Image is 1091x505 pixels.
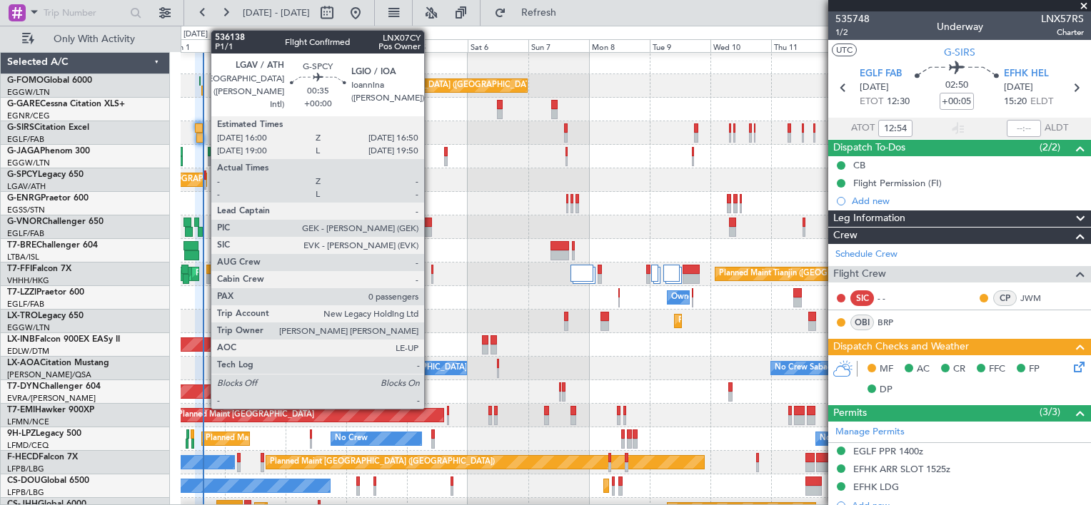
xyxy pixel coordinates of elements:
[719,263,885,285] div: Planned Maint Tianjin ([GEOGRAPHIC_DATA])
[833,405,867,422] span: Permits
[7,194,89,203] a: G-ENRGPraetor 600
[7,100,125,108] a: G-GARECessna Citation XLS+
[887,95,910,109] span: 12:30
[1029,362,1040,377] span: FP
[7,181,46,192] a: LGAV/ATH
[7,288,84,297] a: T7-LZZIPraetor 600
[37,34,151,44] span: Only With Activity
[7,382,101,391] a: T7-DYNChallenger 604
[7,147,90,155] a: G-JAGAPhenom 300
[314,75,539,96] div: Planned Maint [GEOGRAPHIC_DATA] ([GEOGRAPHIC_DATA])
[7,218,42,226] span: G-VNOR
[7,100,40,108] span: G-GARE
[833,210,905,227] span: Leg Information
[206,428,365,449] div: Planned Maint Nice ([GEOGRAPHIC_DATA])
[7,170,38,179] span: G-SPCY
[7,228,44,239] a: EGLF/FAB
[853,463,950,475] div: EFHK ARR SLOT 1525z
[7,147,40,155] span: G-JAGA
[851,121,875,136] span: ATOT
[509,8,569,18] span: Refresh
[7,123,34,132] span: G-SIRS
[835,425,905,439] a: Manage Permits
[1040,140,1060,155] span: (2/2)
[7,265,71,273] a: T7-FFIFalcon 7X
[1004,67,1049,81] span: EFHK HEL
[608,475,833,496] div: Planned Maint [GEOGRAPHIC_DATA] ([GEOGRAPHIC_DATA])
[7,440,49,451] a: LFMD/CEQ
[7,406,94,414] a: T7-EMIHawker 900XP
[7,123,89,132] a: G-SIRSCitation Excel
[775,357,841,379] div: No Crew Sabadell
[671,287,695,308] div: Owner
[225,39,286,52] div: Tue 2
[528,39,589,52] div: Sun 7
[7,76,44,85] span: G-FOMO
[7,87,50,98] a: EGGW/LTN
[346,39,407,52] div: Thu 4
[7,299,44,310] a: EGLF/FAB
[7,335,120,344] a: LX-INBFalcon 900EX EASy II
[7,476,89,485] a: CS-DOUGlobal 6500
[1007,120,1041,137] input: --:--
[860,67,902,81] span: EGLF FAB
[832,44,857,56] button: UTC
[853,159,865,171] div: CB
[7,382,39,391] span: T7-DYN
[944,45,975,60] span: G-SIRS
[7,205,45,215] a: EGSS/STN
[7,464,44,474] a: LFPB/LBG
[1004,81,1033,95] span: [DATE]
[7,417,49,427] a: LFMN/NCE
[953,362,965,377] span: CR
[710,39,771,52] div: Wed 10
[7,369,91,380] a: [PERSON_NAME]/QSA
[335,428,368,449] div: No Crew
[16,28,155,51] button: Only With Activity
[7,359,40,367] span: LX-AOA
[880,362,893,377] span: MF
[1041,26,1084,39] span: Charter
[853,177,942,189] div: Flight Permission (FI)
[833,140,905,156] span: Dispatch To-Dos
[878,120,912,137] input: --:--
[989,362,1005,377] span: FFC
[7,111,50,121] a: EGNR/CEG
[7,170,84,179] a: G-SPCYLegacy 650
[7,241,36,250] span: T7-BRE
[7,322,50,333] a: EGGW/LTN
[7,359,109,367] a: LX-AOACitation Mustang
[7,76,92,85] a: G-FOMOGlobal 6000
[1004,95,1027,109] span: 15:20
[833,266,886,282] span: Flight Crew
[7,312,84,320] a: LX-TROLegacy 650
[7,453,78,461] a: F-HECDFalcon 7X
[853,445,923,457] div: EGLF PPR 1400z
[860,81,889,95] span: [DATE]
[835,11,870,26] span: 535748
[853,481,899,493] div: EFHK LDG
[7,218,104,226] a: G-VNORChallenger 650
[7,393,96,404] a: EVRA/[PERSON_NAME]
[1041,11,1084,26] span: LNX57RS
[7,252,39,262] a: LTBA/ISL
[820,428,853,449] div: No Crew
[878,292,910,305] div: - -
[7,429,81,438] a: 9H-LPZLegacy 500
[650,39,710,52] div: Tue 9
[7,453,39,461] span: F-HECD
[678,310,772,332] div: Planned Maint Dusseldorf
[7,194,41,203] span: G-ENRG
[852,195,1084,207] div: Add new
[7,312,38,320] span: LX-TRO
[164,39,225,52] div: Mon 1
[993,290,1017,306] div: CP
[183,29,208,41] div: [DATE]
[350,357,511,379] div: No Crew [GEOGRAPHIC_DATA] (Dublin Intl)
[373,122,598,143] div: Planned Maint [GEOGRAPHIC_DATA] ([GEOGRAPHIC_DATA])
[917,362,930,377] span: AC
[835,26,870,39] span: 1/2
[7,158,50,168] a: EGGW/LTN
[248,146,473,167] div: Planned Maint [GEOGRAPHIC_DATA] ([GEOGRAPHIC_DATA])
[468,39,528,52] div: Sat 6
